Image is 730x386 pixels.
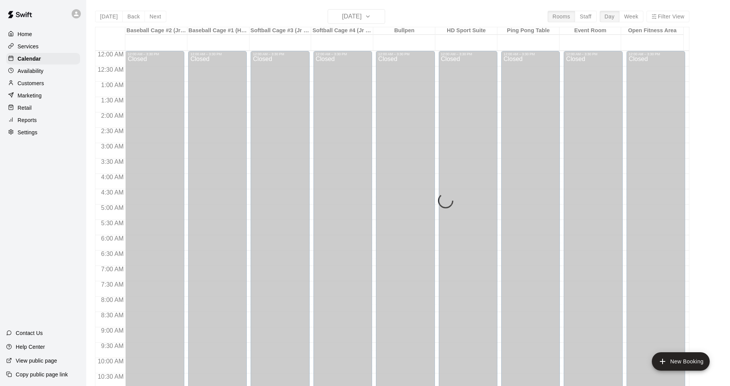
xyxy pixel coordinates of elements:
[96,66,126,73] span: 12:30 AM
[6,127,80,138] a: Settings
[99,82,126,88] span: 1:00 AM
[99,266,126,272] span: 7:00 AM
[99,112,126,119] span: 2:00 AM
[6,28,80,40] a: Home
[99,281,126,288] span: 7:30 AM
[6,65,80,77] a: Availability
[18,67,44,75] p: Availability
[249,27,312,35] div: Softball Cage #3 (Jr Hack Attack)
[18,92,42,99] p: Marketing
[253,52,307,56] div: 12:00 AM – 3:30 PM
[6,114,80,126] a: Reports
[18,79,44,87] p: Customers
[96,373,126,380] span: 10:30 AM
[373,27,435,35] div: Bullpen
[96,51,126,58] span: 12:00 AM
[99,251,126,257] span: 6:30 AM
[629,52,683,56] div: 12:00 AM – 3:30 PM
[187,27,249,35] div: Baseball Cage #1 (Hack Attack)
[125,27,187,35] div: Baseball Cage #2 (Jr Hack Attack)
[378,52,432,56] div: 12:00 AM – 3:30 PM
[441,52,495,56] div: 12:00 AM – 3:30 PM
[18,129,38,136] p: Settings
[128,52,182,56] div: 12:00 AM – 3:30 PM
[16,329,43,337] p: Contact Us
[99,143,126,150] span: 3:00 AM
[6,53,80,64] a: Calendar
[99,235,126,242] span: 6:00 AM
[16,357,57,365] p: View public page
[190,52,244,56] div: 12:00 AM – 3:30 PM
[16,371,68,378] p: Copy public page link
[99,220,126,226] span: 5:30 AM
[621,27,683,35] div: Open Fitness Area
[99,128,126,134] span: 2:30 AM
[18,104,32,112] p: Retail
[16,343,45,351] p: Help Center
[435,27,497,35] div: HD Sport Suite
[316,52,370,56] div: 12:00 AM – 3:30 PM
[652,352,710,371] button: add
[99,189,126,196] span: 4:30 AM
[504,52,558,56] div: 12:00 AM – 3:30 PM
[6,102,80,114] a: Retail
[99,158,126,165] span: 3:30 AM
[311,27,373,35] div: Softball Cage #4 (Jr Hack Attack)
[6,90,80,101] a: Marketing
[99,343,126,349] span: 9:30 AM
[99,97,126,104] span: 1:30 AM
[6,78,80,89] a: Customers
[99,312,126,318] span: 8:30 AM
[99,205,126,211] span: 5:00 AM
[497,27,559,35] div: Ping Pong Table
[18,55,41,63] p: Calendar
[18,116,37,124] p: Reports
[99,327,126,334] span: 9:00 AM
[6,41,80,52] a: Services
[99,297,126,303] span: 8:00 AM
[96,358,126,365] span: 10:00 AM
[99,174,126,180] span: 4:00 AM
[18,43,39,50] p: Services
[559,27,622,35] div: Event Room
[18,30,32,38] p: Home
[566,52,620,56] div: 12:00 AM – 3:30 PM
